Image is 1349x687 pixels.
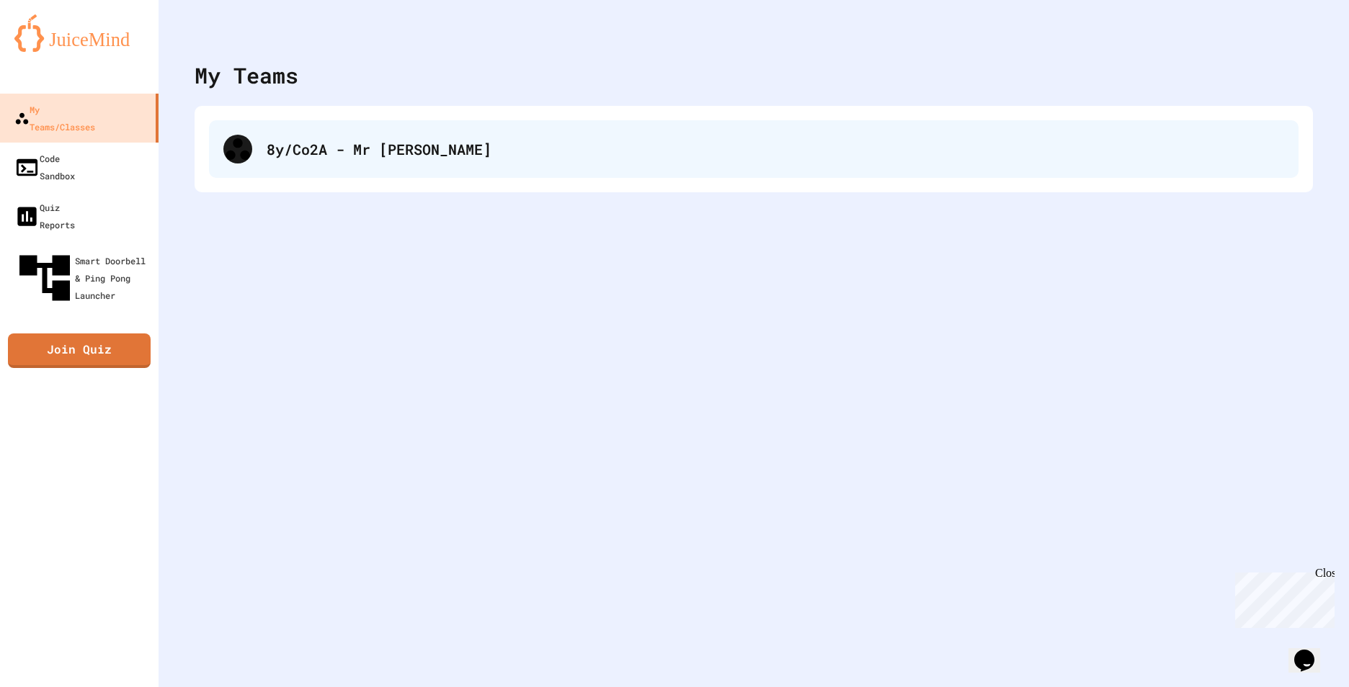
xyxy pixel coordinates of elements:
[14,248,153,308] div: Smart Doorbell & Ping Pong Launcher
[1229,567,1335,628] iframe: chat widget
[1288,629,1335,673] iframe: chat widget
[14,14,144,52] img: logo-orange.svg
[14,199,75,233] div: Quiz Reports
[209,120,1299,178] div: 8y/Co2A - Mr [PERSON_NAME]
[8,333,151,368] a: Join Quiz
[14,150,75,184] div: Code Sandbox
[195,59,298,91] div: My Teams
[14,101,95,135] div: My Teams/Classes
[267,138,1284,160] div: 8y/Co2A - Mr [PERSON_NAME]
[6,6,99,91] div: Chat with us now!Close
